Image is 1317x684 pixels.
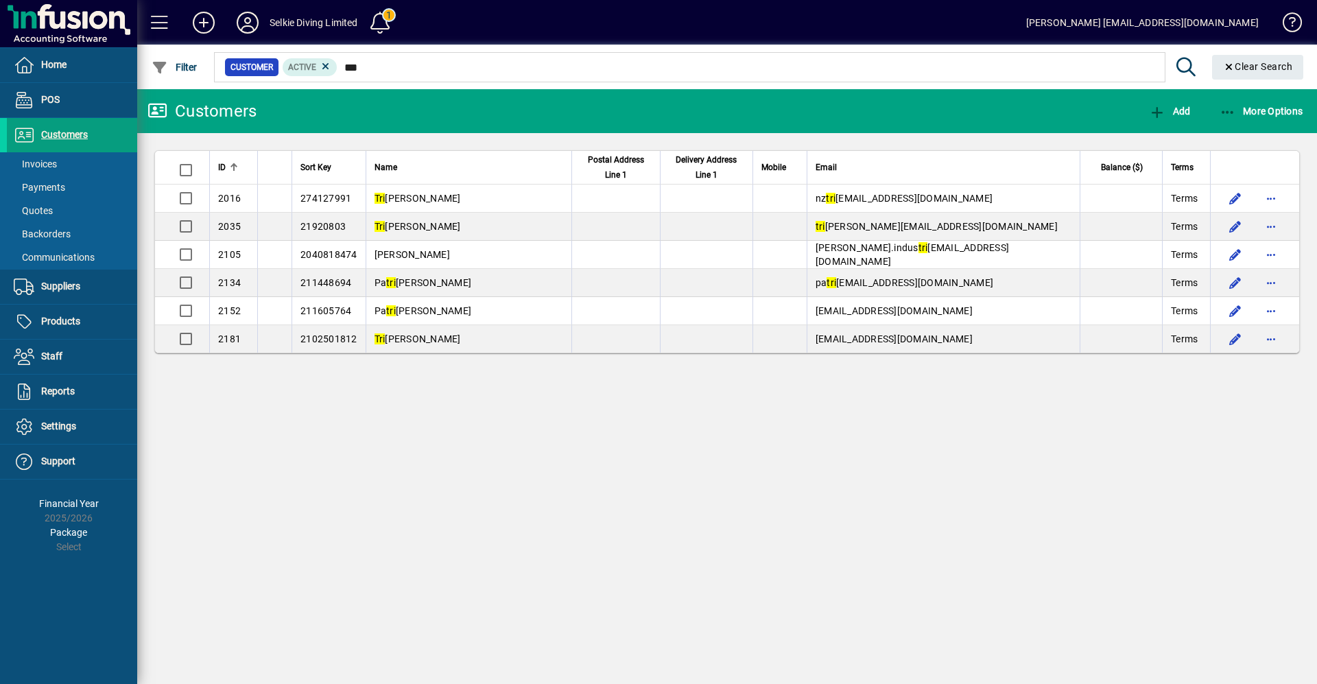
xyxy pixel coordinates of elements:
span: Balance ($) [1101,160,1143,175]
button: Filter [148,55,201,80]
span: 211605764 [300,305,351,316]
div: Customers [147,100,257,122]
span: [EMAIL_ADDRESS][DOMAIN_NAME] [816,333,973,344]
div: Selkie Diving Limited [270,12,358,34]
span: 2035 [218,221,241,232]
a: Suppliers [7,270,137,304]
span: Pa [PERSON_NAME] [375,305,472,316]
em: tri [827,277,836,288]
span: [PERSON_NAME] [375,333,461,344]
span: [PERSON_NAME][EMAIL_ADDRESS][DOMAIN_NAME] [816,221,1058,232]
em: tri [918,242,928,253]
span: 2102501812 [300,333,357,344]
span: Active [288,62,316,72]
button: Edit [1224,272,1246,294]
button: More options [1260,215,1282,237]
button: Edit [1224,244,1246,266]
span: Communications [14,252,95,263]
div: Name [375,160,563,175]
button: More options [1260,244,1282,266]
span: POS [41,94,60,105]
span: Name [375,160,397,175]
span: Terms [1171,276,1198,290]
button: Edit [1224,215,1246,237]
em: tri [386,277,396,288]
span: 2134 [218,277,241,288]
span: Terms [1171,332,1198,346]
span: Terms [1171,248,1198,261]
div: Balance ($) [1089,160,1155,175]
span: 2040818474 [300,249,357,260]
a: Communications [7,246,137,269]
button: More options [1260,328,1282,350]
a: Home [7,48,137,82]
span: Payments [14,182,65,193]
span: Customers [41,129,88,140]
span: 2181 [218,333,241,344]
div: Mobile [761,160,798,175]
span: Suppliers [41,281,80,292]
span: Sort Key [300,160,331,175]
span: Backorders [14,228,71,239]
span: Financial Year [39,498,99,509]
button: More options [1260,300,1282,322]
button: Add [182,10,226,35]
button: Add [1146,99,1194,123]
span: Terms [1171,160,1194,175]
span: Settings [41,421,76,432]
span: [PERSON_NAME] [375,221,461,232]
div: [PERSON_NAME] [EMAIL_ADDRESS][DOMAIN_NAME] [1026,12,1259,34]
button: Edit [1224,300,1246,322]
span: Clear Search [1223,61,1293,72]
em: tri [826,193,835,204]
span: 21920803 [300,221,346,232]
em: Tri [375,221,385,232]
span: 274127991 [300,193,351,204]
span: 211448694 [300,277,351,288]
span: Support [41,456,75,467]
a: Backorders [7,222,137,246]
em: tri [386,305,396,316]
a: Products [7,305,137,339]
span: Add [1149,106,1190,117]
a: Invoices [7,152,137,176]
span: Reports [41,386,75,397]
span: [PERSON_NAME].indus [EMAIL_ADDRESS][DOMAIN_NAME] [816,242,1009,267]
button: Edit [1224,328,1246,350]
span: pa [EMAIL_ADDRESS][DOMAIN_NAME] [816,277,993,288]
span: Customer [230,60,273,74]
span: Pa [PERSON_NAME] [375,277,472,288]
a: Settings [7,410,137,444]
span: [EMAIL_ADDRESS][DOMAIN_NAME] [816,305,973,316]
span: Terms [1171,304,1198,318]
span: Terms [1171,191,1198,205]
span: Email [816,160,837,175]
span: ID [218,160,226,175]
span: 2105 [218,249,241,260]
span: More Options [1220,106,1303,117]
span: Filter [152,62,198,73]
button: Clear [1212,55,1304,80]
span: Staff [41,351,62,362]
span: Delivery Address Line 1 [669,152,744,182]
span: nz [EMAIL_ADDRESS][DOMAIN_NAME] [816,193,993,204]
button: More options [1260,187,1282,209]
a: Quotes [7,199,137,222]
span: Postal Address Line 1 [580,152,652,182]
span: [PERSON_NAME] [375,193,461,204]
div: Email [816,160,1071,175]
span: Quotes [14,205,53,216]
a: POS [7,83,137,117]
span: Mobile [761,160,786,175]
span: Invoices [14,158,57,169]
a: Reports [7,375,137,409]
mat-chip: Activation Status: Active [283,58,337,76]
span: Home [41,59,67,70]
button: More Options [1216,99,1307,123]
em: tri [816,221,825,232]
span: Terms [1171,220,1198,233]
em: Tri [375,333,385,344]
a: Payments [7,176,137,199]
button: Profile [226,10,270,35]
a: Support [7,445,137,479]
